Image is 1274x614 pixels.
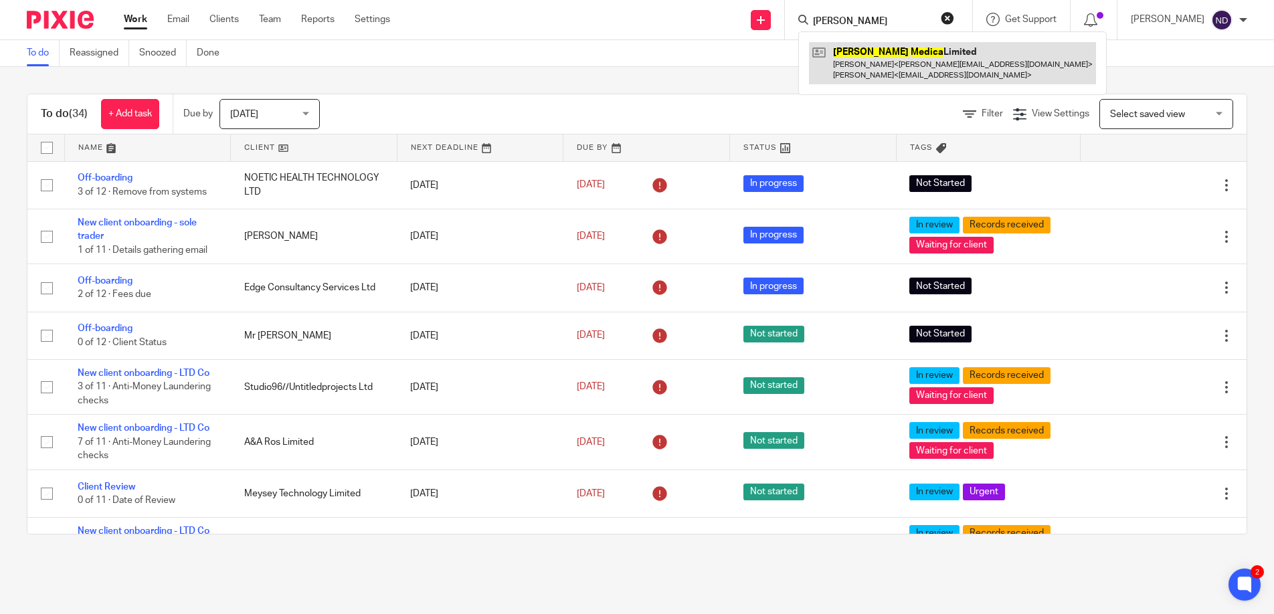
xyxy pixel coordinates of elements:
button: Clear [941,11,954,25]
span: Waiting for client [909,442,994,459]
td: [PERSON_NAME] [231,209,397,264]
span: Filter [982,109,1003,118]
span: View Settings [1032,109,1089,118]
td: NOETIC HEALTH TECHNOLOGY LTD [231,161,397,209]
a: Work [124,13,147,26]
td: Edge Consultancy Services Ltd [231,264,397,312]
a: New client onboarding - LTD Co [78,526,209,536]
span: Not Started [909,175,972,192]
span: Not started [743,432,804,449]
span: 1 of 11 · Details gathering email [78,245,207,255]
span: In progress [743,227,804,243]
span: [DATE] [577,283,605,292]
a: Snoozed [139,40,187,66]
span: Select saved view [1110,110,1185,119]
a: Off-boarding [78,324,132,333]
td: [DATE] [397,161,563,209]
td: Gridimp Ltd [231,518,397,573]
span: Waiting for client [909,237,994,253]
span: [DATE] [577,331,605,340]
span: Records received [963,217,1051,233]
a: Settings [355,13,390,26]
span: 2 of 12 · Fees due [78,290,151,299]
span: [DATE] [577,231,605,241]
span: In review [909,217,960,233]
td: Mr [PERSON_NAME] [231,312,397,359]
span: Records received [963,525,1051,542]
span: In progress [743,175,804,192]
td: [DATE] [397,312,563,359]
span: In review [909,484,960,500]
a: Client Review [78,482,135,492]
a: + Add task [101,99,159,129]
span: [DATE] [577,437,605,447]
span: Not Started [909,278,972,294]
span: [DATE] [577,489,605,498]
span: Records received [963,367,1051,384]
span: In review [909,367,960,384]
td: Studio96//Untitledprojects Ltd [231,359,397,414]
span: Not started [743,326,804,342]
span: Tags [910,144,933,151]
span: 0 of 11 · Date of Review [78,496,175,505]
a: Reassigned [70,40,129,66]
td: [DATE] [397,359,563,414]
span: Get Support [1005,15,1057,24]
a: Team [259,13,281,26]
a: New client onboarding - LTD Co [78,369,209,378]
span: [DATE] [577,181,605,190]
img: svg%3E [1211,9,1233,31]
span: Not started [743,377,804,394]
span: (34) [69,108,88,119]
img: Pixie [27,11,94,29]
input: Search [812,16,932,28]
span: Waiting for client [909,387,994,404]
span: In review [909,422,960,439]
span: 3 of 12 · Remove from systems [78,187,207,197]
a: Clients [209,13,239,26]
div: 2 [1251,565,1264,579]
span: In review [909,525,960,542]
span: [DATE] [577,383,605,392]
span: 7 of 11 · Anti-Money Laundering checks [78,437,211,461]
td: [DATE] [397,209,563,264]
h1: To do [41,107,88,121]
p: Due by [183,107,213,120]
a: Email [167,13,189,26]
td: [DATE] [397,415,563,470]
td: A&A Ros Limited [231,415,397,470]
td: [DATE] [397,264,563,312]
a: Off-boarding [78,276,132,286]
a: To do [27,40,60,66]
a: Done [197,40,230,66]
span: [DATE] [230,110,258,119]
a: Reports [301,13,335,26]
td: [DATE] [397,470,563,517]
a: Off-boarding [78,173,132,183]
span: Not started [743,484,804,500]
span: Not Started [909,326,972,342]
span: Urgent [963,484,1005,500]
td: Meysey Technology Limited [231,470,397,517]
span: In progress [743,278,804,294]
a: New client onboarding - sole trader [78,218,197,241]
span: 0 of 12 · Client Status [78,338,167,347]
span: Records received [963,422,1051,439]
a: New client onboarding - LTD Co [78,423,209,433]
td: [DATE] [397,518,563,573]
p: [PERSON_NAME] [1131,13,1204,26]
span: 3 of 11 · Anti-Money Laundering checks [78,383,211,406]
